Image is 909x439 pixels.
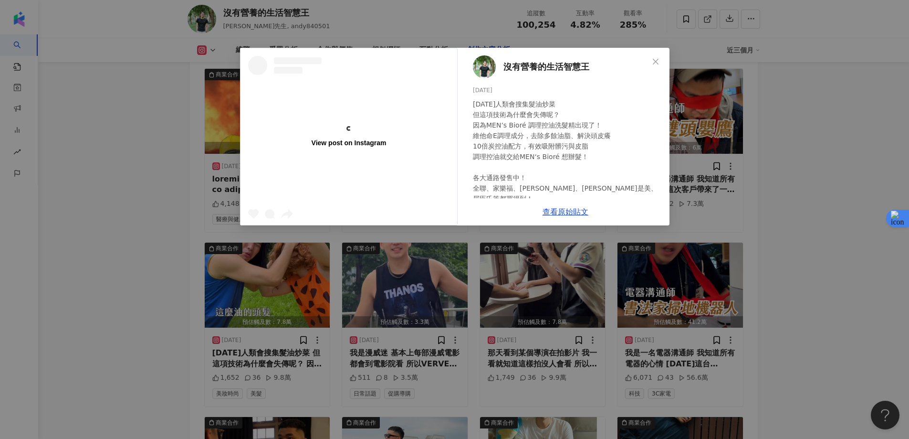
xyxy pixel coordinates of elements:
[473,55,496,78] img: KOL Avatar
[543,207,588,216] a: 查看原始貼文
[646,52,665,71] button: Close
[473,55,648,78] a: KOL Avatar沒有營養的生活智慧王
[503,60,589,74] span: 沒有營養的生活智慧王
[240,48,457,225] a: View post on Instagram
[473,86,662,95] div: [DATE]
[473,99,662,257] div: [DATE]人類會搜集髮油炒菜 但這項技術為什麼會失傳呢？ 因為MEN’s Bioré 調理控油洗髮精出現了！ 維他命E調理成分，去除多餘油脂、解決頭皮癢 10倍炭控油配方，有效吸附髒污與皮脂 ...
[652,58,659,65] span: close
[311,139,386,147] div: View post on Instagram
